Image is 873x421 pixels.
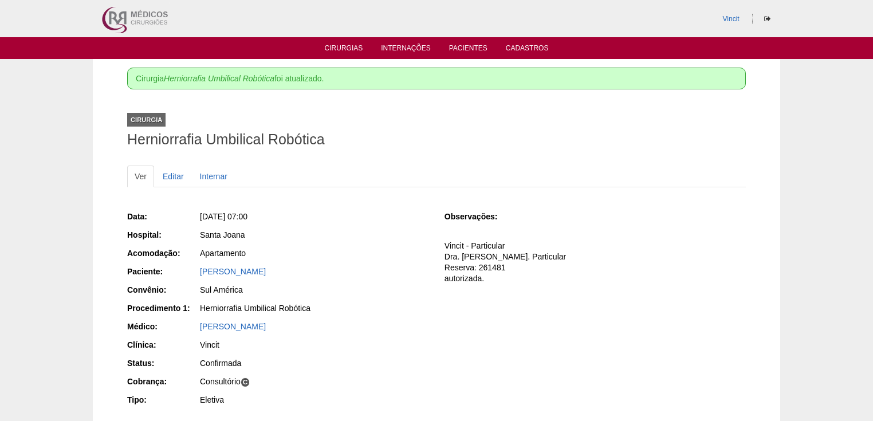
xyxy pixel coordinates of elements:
span: C [241,377,250,387]
a: Internações [381,44,431,56]
h1: Herniorrafia Umbilical Robótica [127,132,746,147]
div: Acomodação: [127,247,199,259]
div: Consultório [200,376,428,387]
div: Cobrança: [127,376,199,387]
div: Paciente: [127,266,199,277]
a: [PERSON_NAME] [200,322,266,331]
em: Herniorrafia Umbilical Robótica [164,74,274,83]
div: Clínica: [127,339,199,351]
a: Vincit [723,15,740,23]
i: Sair [764,15,770,22]
div: Vincit [200,339,428,351]
span: [DATE] 07:00 [200,212,247,221]
div: Convênio: [127,284,199,296]
div: Procedimento 1: [127,302,199,314]
div: Observações: [445,211,516,222]
p: Vincit - Particular Dra. [PERSON_NAME]. Particular Reserva: 261481 autorizada. [445,241,746,284]
div: Médico: [127,321,199,332]
div: Cirurgia [127,113,166,127]
div: Cirurgia foi atualizado. [127,68,746,89]
a: [PERSON_NAME] [200,267,266,276]
a: Cadastros [506,44,549,56]
div: Confirmada [200,357,428,369]
div: Santa Joana [200,229,428,241]
a: Cirurgias [325,44,363,56]
div: Status: [127,357,199,369]
a: Editar [155,166,191,187]
div: Hospital: [127,229,199,241]
div: Data: [127,211,199,222]
div: Sul América [200,284,428,296]
a: Ver [127,166,154,187]
a: Pacientes [449,44,487,56]
div: Apartamento [200,247,428,259]
div: Tipo: [127,394,199,406]
a: Internar [192,166,235,187]
div: Eletiva [200,394,428,406]
div: Herniorrafia Umbilical Robótica [200,302,428,314]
